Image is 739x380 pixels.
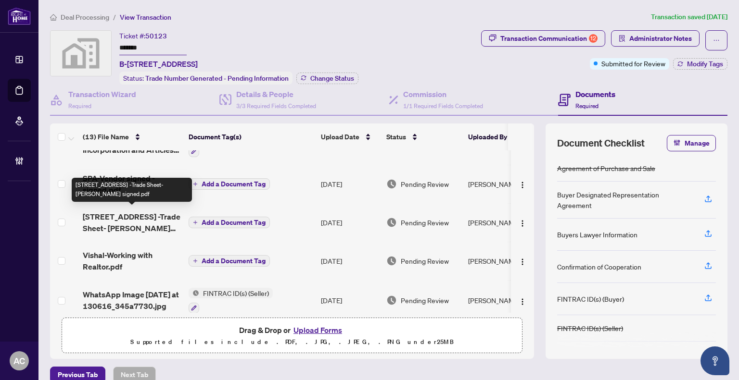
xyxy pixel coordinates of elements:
[515,253,530,269] button: Logo
[61,13,109,22] span: Deal Processing
[557,163,655,173] div: Agreement of Purchase and Sale
[193,182,198,186] span: plus
[515,176,530,192] button: Logo
[83,289,181,312] span: WhatsApp Image [DATE] at 130616_345a7730.jpg
[557,323,623,333] div: FINTRAC ID(s) (Seller)
[403,88,483,100] h4: Commission
[386,256,397,266] img: Document Status
[199,288,273,298] span: FINTRAC ID(s) (Seller)
[193,258,198,263] span: plus
[189,255,270,267] button: Add a Document Tag
[557,294,624,304] div: FINTRAC ID(s) (Buyer)
[673,58,727,70] button: Modify Tags
[79,123,185,150] th: (13) File Name
[317,123,382,150] th: Upload Date
[403,102,483,110] span: 1/1 Required Fields Completed
[557,261,641,272] div: Confirmation of Cooperation
[464,165,536,203] td: [PERSON_NAME]
[189,288,199,298] img: Status Icon
[464,123,536,150] th: Uploaded By
[611,30,700,47] button: Administrator Notes
[557,136,645,150] span: Document Checklist
[401,217,449,228] span: Pending Review
[317,242,382,280] td: [DATE]
[239,324,345,336] span: Drag & Drop or
[236,88,316,100] h4: Details & People
[464,203,536,242] td: [PERSON_NAME]
[601,58,665,69] span: Submitted for Review
[519,181,526,189] img: Logo
[119,58,198,70] span: B-[STREET_ADDRESS]
[515,215,530,230] button: Logo
[236,102,316,110] span: 3/3 Required Fields Completed
[317,280,382,321] td: [DATE]
[464,280,536,321] td: [PERSON_NAME]
[50,14,57,21] span: home
[189,217,270,228] button: Add a Document Tag
[589,34,598,43] div: 12
[189,178,270,190] button: Add a Document Tag
[310,75,354,82] span: Change Status
[317,203,382,242] td: [DATE]
[500,31,598,46] div: Transaction Communication
[386,132,406,142] span: Status
[68,336,516,348] p: Supported files include .PDF, .JPG, .JPEG, .PNG under 25 MB
[557,229,637,240] div: Buyers Lawyer Information
[386,295,397,306] img: Document Status
[62,318,522,354] span: Drag & Drop orUpload FormsSupported files include .PDF, .JPG, .JPEG, .PNG under25MB
[72,178,192,202] div: [STREET_ADDRESS] -Trade Sheet- [PERSON_NAME] signed.pdf
[401,295,449,306] span: Pending Review
[83,172,181,196] span: SPA-Vendor signed - signed.pdf
[519,298,526,306] img: Logo
[83,211,181,234] span: [STREET_ADDRESS] -Trade Sheet- [PERSON_NAME] signed.pdf
[386,179,397,189] img: Document Status
[68,102,91,110] span: Required
[687,61,723,67] span: Modify Tags
[113,12,116,23] li: /
[68,88,136,100] h4: Transaction Wizard
[202,219,266,226] span: Add a Document Tag
[619,35,625,42] span: solution
[386,217,397,228] img: Document Status
[202,181,266,187] span: Add a Document Tag
[519,220,526,227] img: Logo
[291,324,345,336] button: Upload Forms
[145,74,289,83] span: Trade Number Generated - Pending Information
[13,354,25,368] span: AC
[481,30,605,47] button: Transaction Communication12
[575,102,599,110] span: Required
[83,249,181,272] span: Vishal-Working with Realtor.pdf
[296,73,358,84] button: Change Status
[464,242,536,280] td: [PERSON_NAME]
[51,31,111,76] img: svg%3e
[193,220,198,225] span: plus
[382,123,464,150] th: Status
[629,31,692,46] span: Administrator Notes
[119,30,167,41] div: Ticket #:
[515,293,530,308] button: Logo
[119,72,293,85] div: Status:
[83,132,129,142] span: (13) File Name
[401,256,449,266] span: Pending Review
[8,7,31,25] img: logo
[321,132,359,142] span: Upload Date
[713,37,720,44] span: ellipsis
[651,12,727,23] article: Transaction saved [DATE]
[120,13,171,22] span: View Transaction
[145,32,167,40] span: 50123
[685,135,710,151] span: Manage
[185,123,317,150] th: Document Tag(s)
[189,288,273,314] button: Status IconFINTRAC ID(s) (Seller)
[575,88,615,100] h4: Documents
[701,346,729,375] button: Open asap
[202,257,266,264] span: Add a Document Tag
[557,189,693,210] div: Buyer Designated Representation Agreement
[317,165,382,203] td: [DATE]
[519,258,526,266] img: Logo
[189,216,270,229] button: Add a Document Tag
[667,135,716,151] button: Manage
[401,179,449,189] span: Pending Review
